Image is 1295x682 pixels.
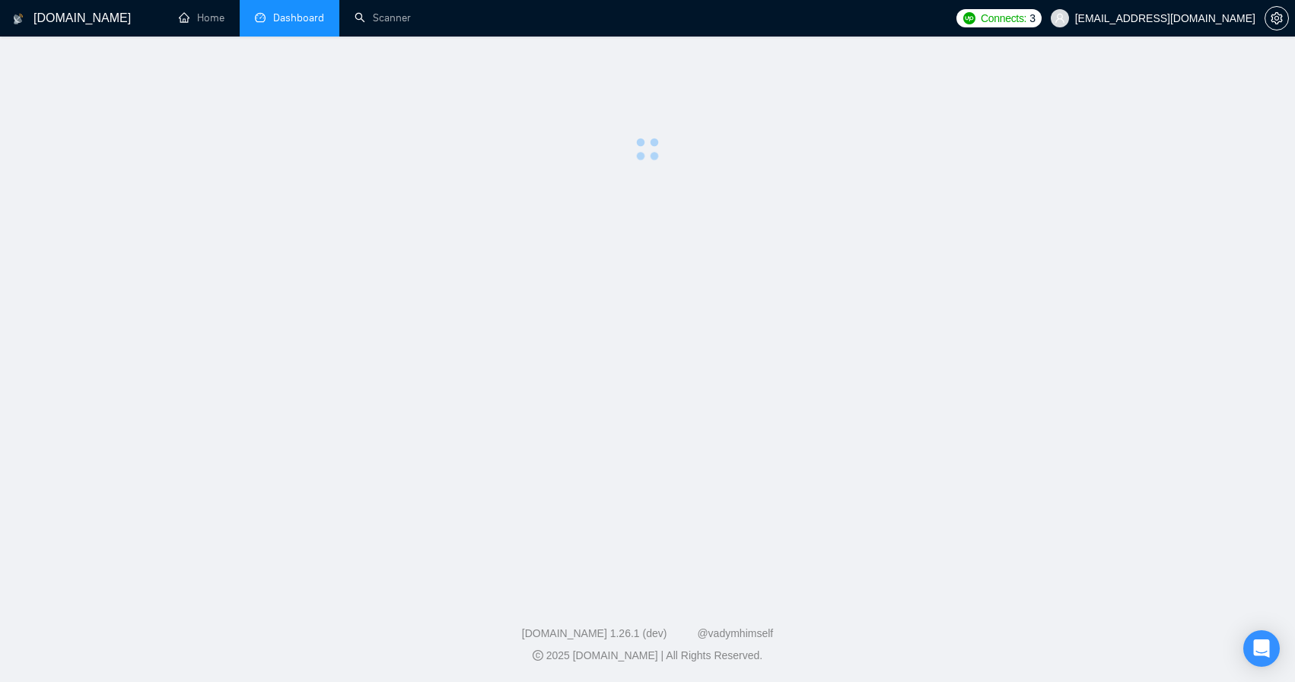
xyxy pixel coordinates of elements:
div: 2025 [DOMAIN_NAME] | All Rights Reserved. [12,648,1283,664]
a: @vadymhimself [697,627,773,639]
img: upwork-logo.png [963,12,975,24]
div: Open Intercom Messenger [1243,630,1280,667]
a: homeHome [179,11,224,24]
span: user [1055,13,1065,24]
span: copyright [533,650,543,661]
span: setting [1265,12,1288,24]
a: setting [1265,12,1289,24]
span: Dashboard [273,11,324,24]
span: Connects: [981,10,1026,27]
span: 3 [1029,10,1036,27]
a: [DOMAIN_NAME] 1.26.1 (dev) [522,627,667,639]
img: logo [13,7,24,31]
span: dashboard [255,12,266,23]
a: searchScanner [355,11,411,24]
button: setting [1265,6,1289,30]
